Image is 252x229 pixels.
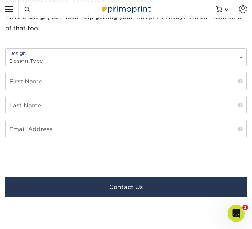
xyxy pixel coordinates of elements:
[228,205,245,222] iframe: Intercom live chat
[5,11,247,34] p: Have a design, but need help getting your files print-ready? We can take care of that too.
[5,144,101,168] iframe: reCAPTCHA
[225,6,228,11] span: 0
[242,205,248,210] span: 1
[100,3,152,14] img: Primoprint
[5,177,247,197] button: Contact Us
